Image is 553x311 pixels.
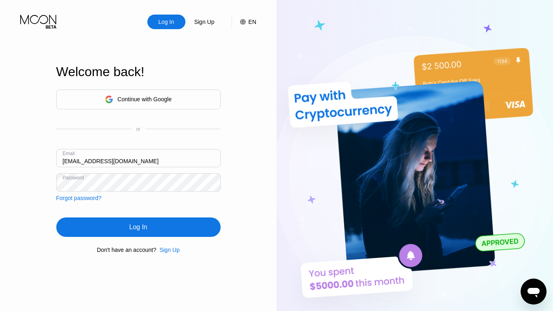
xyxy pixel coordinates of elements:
[194,18,215,26] div: Sign Up
[249,19,256,25] div: EN
[232,15,256,29] div: EN
[147,15,185,29] div: Log In
[185,15,223,29] div: Sign Up
[56,64,221,79] div: Welcome back!
[136,126,140,132] div: or
[56,217,221,237] div: Log In
[56,89,221,109] div: Continue with Google
[521,279,547,305] iframe: Button to launch messaging window
[97,247,156,253] div: Don't have an account?
[63,151,75,156] div: Email
[56,195,102,201] div: Forgot password?
[157,18,175,26] div: Log In
[160,247,180,253] div: Sign Up
[129,223,147,231] div: Log In
[63,175,84,181] div: Password
[156,247,180,253] div: Sign Up
[117,96,172,102] div: Continue with Google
